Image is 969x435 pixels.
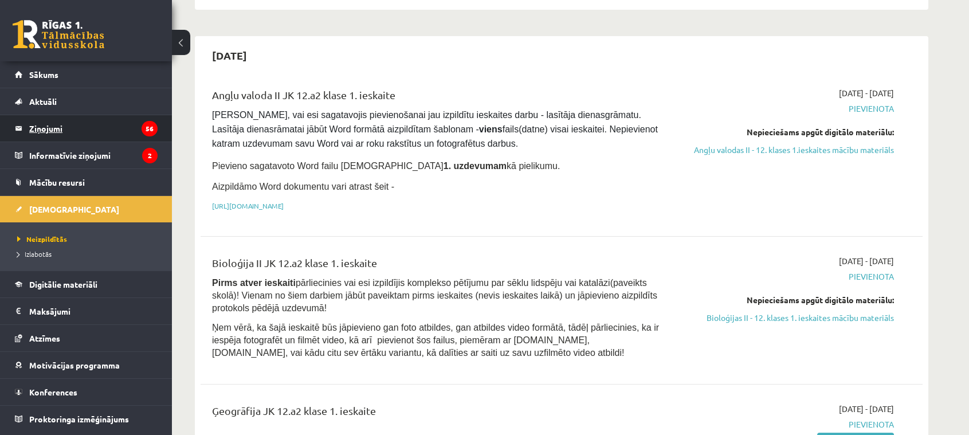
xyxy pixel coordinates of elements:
span: Sākums [29,69,58,80]
span: Neizpildītās [17,234,67,244]
span: Aktuāli [29,96,57,107]
a: [DEMOGRAPHIC_DATA] [15,196,158,222]
span: pārliecinies vai esi izpildījis komplekso pētījumu par sēklu lidspēju vai katalāzi(paveikts skolā... [212,278,657,313]
span: Izlabotās [17,249,52,258]
a: Digitālie materiāli [15,271,158,297]
div: Angļu valoda II JK 12.a2 klase 1. ieskaite [212,87,661,108]
a: Ziņojumi56 [15,115,158,142]
strong: Pirms atver ieskaiti [212,278,296,288]
div: Nepieciešams apgūt digitālo materiālu: [678,294,894,306]
a: Sākums [15,61,158,88]
span: Mācību resursi [29,177,85,187]
span: Digitālie materiāli [29,279,97,289]
a: Informatīvie ziņojumi2 [15,142,158,168]
span: [DEMOGRAPHIC_DATA] [29,204,119,214]
div: Nepieciešams apgūt digitālo materiālu: [678,126,894,138]
span: Ņem vērā, ka šajā ieskaitē būs jāpievieno gan foto atbildes, gan atbildes video formātā, tādēļ pā... [212,323,659,358]
span: Pievienota [678,271,894,283]
a: Angļu valodas II - 12. klases 1.ieskaites mācību materiāls [678,144,894,156]
a: Bioloģijas II - 12. klases 1. ieskaites mācību materiāls [678,312,894,324]
a: Konferences [15,379,158,405]
span: Proktoringa izmēģinājums [29,414,129,424]
span: [DATE] - [DATE] [839,255,894,267]
a: Motivācijas programma [15,352,158,378]
legend: Informatīvie ziņojumi [29,142,158,168]
a: Maksājumi [15,298,158,324]
a: Neizpildītās [17,234,160,244]
legend: Maksājumi [29,298,158,324]
span: Pievienota [678,103,894,115]
span: Pievieno sagatavoto Word failu [DEMOGRAPHIC_DATA] kā pielikumu. [212,161,560,171]
strong: viens [479,124,503,134]
legend: Ziņojumi [29,115,158,142]
a: [URL][DOMAIN_NAME] [212,201,284,210]
div: Bioloģija II JK 12.a2 klase 1. ieskaite [212,255,661,276]
a: Izlabotās [17,249,160,259]
a: Mācību resursi [15,169,158,195]
div: Ģeogrāfija JK 12.a2 klase 1. ieskaite [212,403,661,424]
a: Atzīmes [15,325,158,351]
span: Pievienota [678,418,894,430]
span: Konferences [29,387,77,397]
a: Rīgas 1. Tālmācības vidusskola [13,20,104,49]
span: Motivācijas programma [29,360,120,370]
span: [PERSON_NAME], vai esi sagatavojis pievienošanai jau izpildītu ieskaites darbu - lasītāja dienasg... [212,110,660,148]
span: [DATE] - [DATE] [839,87,894,99]
i: 2 [142,148,158,163]
span: Atzīmes [29,333,60,343]
span: [DATE] - [DATE] [839,403,894,415]
span: Aizpildāmo Word dokumentu vari atrast šeit - [212,182,394,191]
a: Proktoringa izmēģinājums [15,406,158,432]
strong: 1. uzdevumam [444,161,507,171]
h2: [DATE] [201,42,258,69]
a: Aktuāli [15,88,158,115]
i: 56 [142,121,158,136]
